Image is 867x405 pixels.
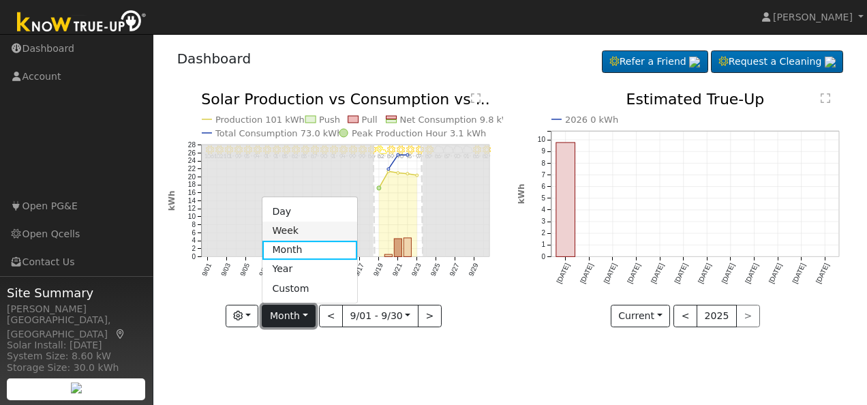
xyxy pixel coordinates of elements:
[394,154,407,159] p: 90°
[187,189,196,196] text: 16
[697,305,737,328] button: 2025
[187,197,196,205] text: 14
[541,218,545,226] text: 3
[10,7,153,38] img: Know True-Up
[689,57,700,67] img: retrieve
[397,146,405,154] i: 9/21 - Clear
[215,128,343,138] text: Total Consumption 73.0 kWh
[397,172,399,175] circle: onclick=""
[416,174,419,177] circle: onclick=""
[413,154,426,159] p: 97°
[416,146,424,154] i: 9/23 - Clear
[387,170,390,172] circle: onclick=""
[429,262,441,277] text: 9/25
[262,305,316,328] button: Month
[541,253,545,260] text: 0
[262,202,357,222] a: Day
[517,184,526,205] text: kWh
[7,338,146,352] div: Solar Install: [DATE]
[767,262,783,284] text: [DATE]
[7,313,146,342] div: [GEOGRAPHIC_DATA], [GEOGRAPHIC_DATA]
[375,154,388,159] p: 82°
[611,305,671,328] button: Current
[399,115,516,125] text: Net Consumption 9.8 kWh
[7,302,146,316] div: [PERSON_NAME]
[7,349,146,363] div: System Size: 8.60 kW
[410,262,422,277] text: 9/23
[71,382,82,393] img: retrieve
[200,262,213,277] text: 9/01
[404,238,411,257] rect: onclick=""
[555,262,571,284] text: [DATE]
[387,146,395,154] i: 9/20 - Clear
[192,221,196,228] text: 8
[711,50,843,74] a: Request a Cleaning
[603,262,618,284] text: [DATE]
[626,262,641,284] text: [DATE]
[650,262,665,284] text: [DATE]
[201,91,490,108] text: Solar Production vs Consumption vs ...
[177,50,252,67] a: Dashboard
[219,262,232,277] text: 9/03
[791,262,807,284] text: [DATE]
[192,253,196,260] text: 0
[187,149,196,157] text: 26
[602,50,708,74] a: Refer a Friend
[825,57,836,67] img: retrieve
[262,260,357,279] a: Year
[376,146,387,154] i: 9/19 - PartlyCloudy
[239,262,251,277] text: 9/05
[394,239,401,256] rect: onclick=""
[7,361,146,375] div: Storage Size: 30.0 kWh
[187,205,196,213] text: 12
[187,141,196,149] text: 28
[673,262,689,284] text: [DATE]
[448,262,460,277] text: 9/27
[541,194,545,202] text: 5
[187,165,196,172] text: 22
[167,191,177,211] text: kWh
[352,262,365,277] text: 9/17
[697,262,712,284] text: [DATE]
[406,146,414,154] i: 9/22 - Clear
[319,305,343,328] button: <
[192,229,196,237] text: 6
[187,213,196,220] text: 10
[319,115,340,125] text: Push
[541,206,545,213] text: 4
[7,284,146,302] span: Site Summary
[541,160,545,167] text: 8
[361,115,377,125] text: Pull
[192,237,196,245] text: 4
[352,128,486,138] text: Peak Production Hour 3.1 kWh
[384,154,397,159] p: 89°
[262,279,357,298] a: Custom
[482,146,490,154] i: 9/30 - MostlyClear
[541,148,545,155] text: 9
[565,115,618,125] text: 2026 0 kWh
[377,186,381,190] circle: onclick=""
[626,91,765,108] text: Estimated True-Up
[192,245,196,252] text: 2
[397,153,399,156] circle: onclick=""
[187,181,196,189] text: 18
[815,262,830,284] text: [DATE]
[384,254,392,256] rect: onclick=""
[342,305,419,328] button: 9/01 - 9/30
[744,262,759,284] text: [DATE]
[406,153,409,156] circle: onclick=""
[387,168,390,170] circle: onclick=""
[541,183,545,190] text: 6
[541,230,545,237] text: 2
[187,173,196,181] text: 20
[115,329,127,340] a: Map
[579,262,594,284] text: [DATE]
[541,241,545,249] text: 1
[215,115,305,125] text: Production 101 kWh
[418,305,442,328] button: >
[538,136,546,144] text: 10
[467,262,479,277] text: 9/29
[720,262,736,284] text: [DATE]
[262,241,357,260] a: Month
[187,157,196,164] text: 24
